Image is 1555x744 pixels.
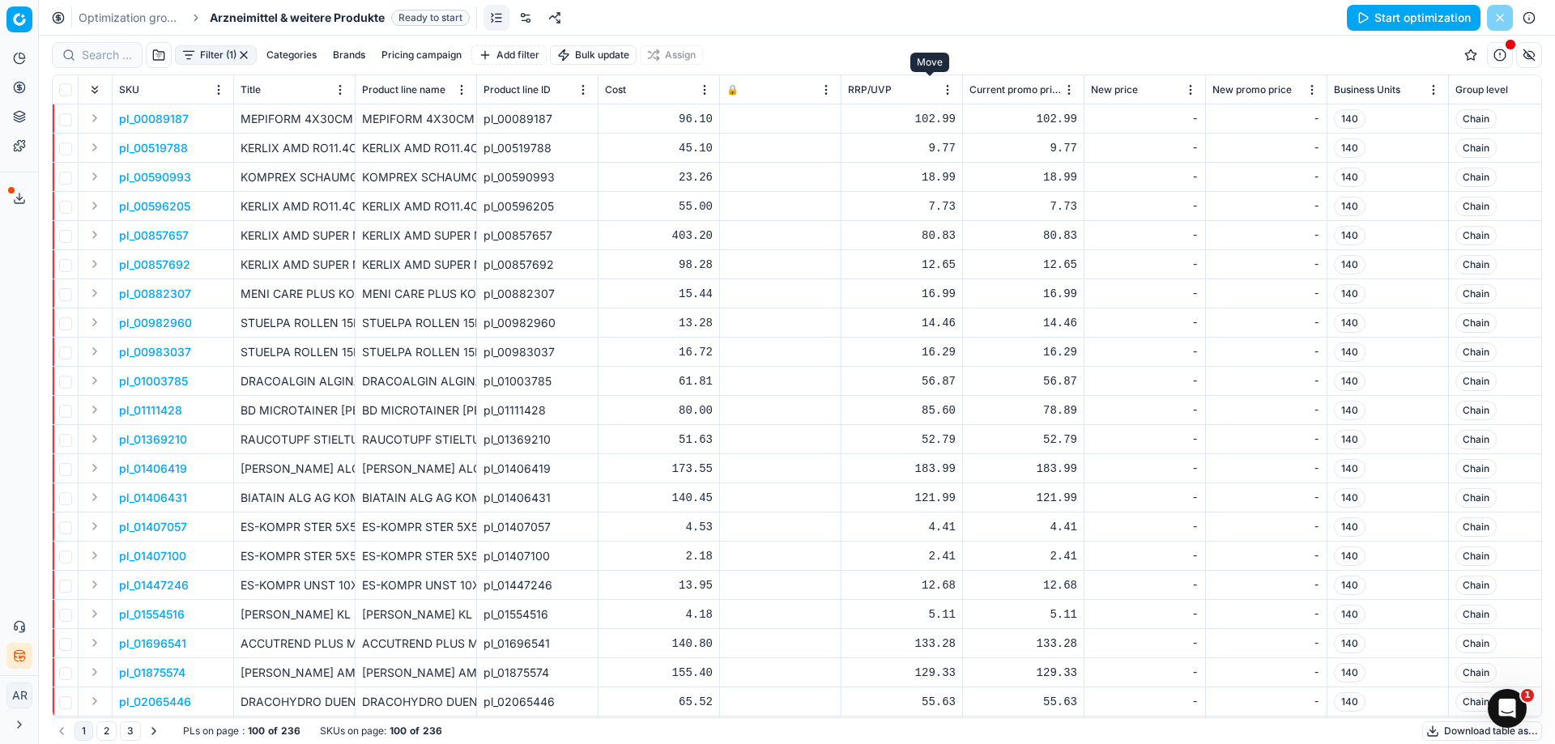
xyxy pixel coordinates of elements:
[605,286,713,302] div: 15.44
[1091,140,1199,156] div: -
[119,665,185,681] button: pl_01875574
[85,196,104,215] button: Expand
[1334,255,1365,274] span: 140
[484,227,591,244] div: pl_00857657
[848,198,956,215] div: 7.73
[119,373,188,389] p: pl_01003785
[241,344,348,360] p: STUELPA ROLLEN 15MX8CM GR3
[1091,432,1199,448] div: -
[969,432,1077,448] div: 52.79
[1091,344,1199,360] div: -
[362,227,470,244] div: KERLIX AMD SUPER ME15X17CM
[484,140,591,156] div: pl_00519788
[1455,255,1497,274] span: Chain
[85,254,104,274] button: Expand
[362,315,470,331] div: STUELPA ROLLEN 15MX6CM GR2
[848,636,956,652] div: 133.28
[969,257,1077,273] div: 12.65
[605,198,713,215] div: 55.00
[119,227,189,244] button: pl_00857657
[1091,315,1199,331] div: -
[7,683,32,708] span: AR
[85,138,104,157] button: Expand
[484,257,591,273] div: pl_00857692
[119,257,190,273] p: pl_00857692
[362,490,470,506] div: BIATAIN ALG AG KOM 5X5 SI
[605,344,713,360] div: 16.72
[484,577,591,593] div: pl_01447246
[1212,548,1320,564] div: -
[1212,111,1320,127] div: -
[119,432,187,448] button: pl_01369210
[605,111,713,127] div: 96.10
[1091,461,1199,477] div: -
[210,10,385,26] span: Arzneimittel & weitere Produkte
[1488,689,1527,728] iframe: Intercom live chat
[848,140,956,156] div: 9.77
[605,606,713,623] div: 4.18
[119,111,189,127] p: pl_00089187
[1091,111,1199,127] div: -
[1455,576,1497,595] span: Chain
[1347,5,1480,31] button: Start optimization
[241,490,348,506] p: BIATAIN ALG AG KOM 5X5 SI
[362,286,470,302] div: MENI CARE PLUS KONTAKTLINS
[362,169,470,185] div: KOMPREX SCHAUMG 2MX8CM 0.5
[848,286,956,302] div: 16.99
[1212,227,1320,244] div: -
[484,636,591,652] div: pl_01696541
[241,286,348,302] p: MENI CARE PLUS KONTAKTLINS
[241,111,348,127] p: MEPIFORM 4X30CM
[362,519,470,535] div: ES-KOMPR STER 5X5
[1334,168,1365,187] span: 140
[484,344,591,360] div: pl_00983037
[362,373,470,389] div: DRACOALGIN ALGINAT 10X10CM
[605,665,713,681] div: 155.40
[144,721,164,741] button: Go to next page
[362,402,470,419] div: BD MICROTAINER [PERSON_NAME]
[1091,198,1199,215] div: -
[85,691,104,711] button: Expand
[484,373,591,389] div: pl_01003785
[484,315,591,331] div: pl_00982960
[848,83,892,96] span: RRP/UVP
[1091,227,1199,244] div: -
[241,636,348,652] p: ACCUTREND PLUS MG/DL
[1091,577,1199,593] div: -
[362,577,470,593] div: ES-KOMPR UNST 10X10 12F
[1091,490,1199,506] div: -
[1455,372,1497,391] span: Chain
[1212,636,1320,652] div: -
[119,519,187,535] p: pl_01407057
[85,662,104,682] button: Expand
[1212,257,1320,273] div: -
[969,461,1077,477] div: 183.99
[241,257,348,273] p: KERLIX AMD SUPER ME15X17CM
[119,140,188,156] p: pl_00519788
[1334,342,1365,362] span: 140
[119,606,185,623] button: pl_01554516
[848,169,956,185] div: 18.99
[82,47,132,63] input: Search by SKU or title
[1212,402,1320,419] div: -
[848,519,956,535] div: 4.41
[119,694,191,710] button: pl_02065446
[484,490,591,506] div: pl_01406431
[969,344,1077,360] div: 16.29
[969,315,1077,331] div: 14.46
[1455,83,1508,96] span: Group level
[726,83,739,96] span: 🔒
[605,490,713,506] div: 140.45
[1455,401,1497,420] span: Chain
[1334,109,1365,129] span: 140
[85,312,104,332] button: Expand
[120,721,141,741] button: 3
[119,315,192,331] p: pl_00982960
[471,45,547,65] button: Add filter
[85,108,104,128] button: Expand
[241,461,348,477] p: [PERSON_NAME] ALGINATE KOM 15X15
[85,429,104,449] button: Expand
[848,577,956,593] div: 12.68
